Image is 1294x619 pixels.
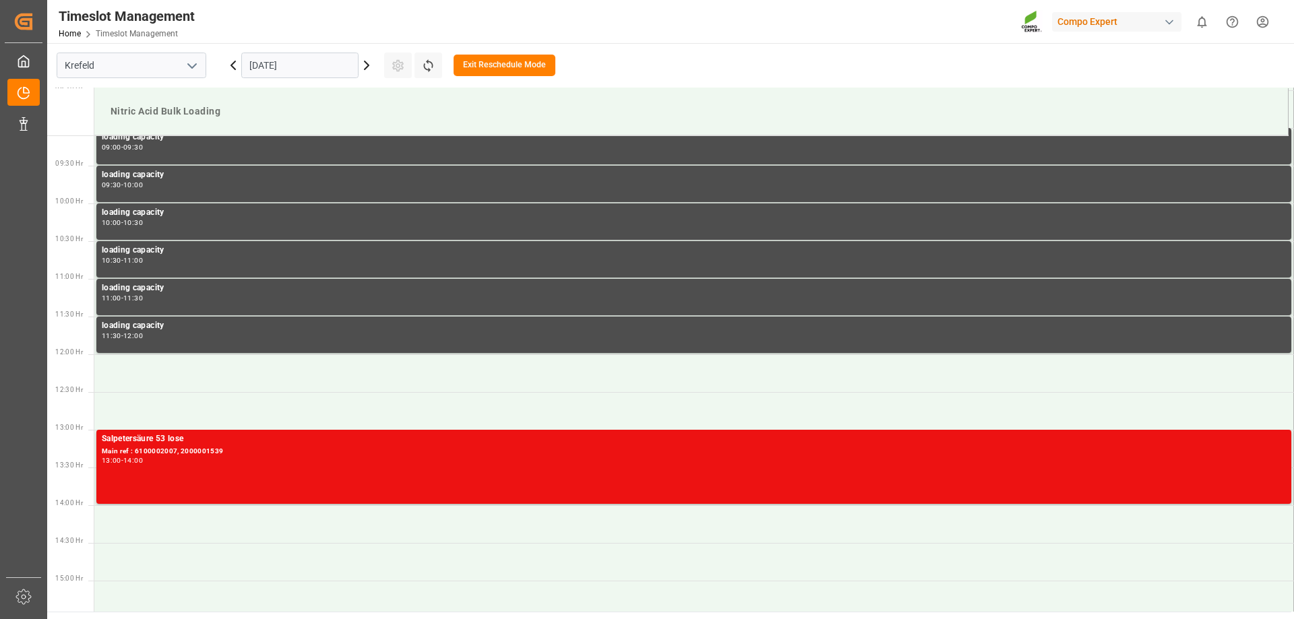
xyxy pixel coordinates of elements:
div: 14:00 [123,457,143,463]
button: show 0 new notifications [1187,7,1217,37]
span: 10:30 Hr [55,235,83,242]
div: 09:30 [102,182,121,188]
div: 10:00 [102,220,121,226]
div: - [121,182,123,188]
span: 13:30 Hr [55,461,83,469]
div: loading capacity [102,319,1286,333]
div: 11:00 [102,295,121,301]
button: open menu [181,55,202,76]
div: 10:30 [102,257,121,263]
div: loading capacity [102,244,1286,257]
div: - [121,457,123,463]
img: Screenshot%202023-09-29%20at%2010.02.21.png_1712312052.png [1021,10,1043,34]
a: Home [59,29,81,38]
span: 11:30 Hr [55,311,83,318]
div: Nitric Acid Bulk Loading [105,99,1277,124]
span: 11:00 Hr [55,273,83,280]
div: Salpetersäure 53 lose [102,432,1286,446]
div: - [121,220,123,226]
span: 13:00 Hr [55,424,83,431]
div: Compo Expert [1052,12,1181,32]
div: 11:00 [123,257,143,263]
input: Type to search/select [57,53,206,78]
div: loading capacity [102,282,1286,295]
div: 12:00 [123,333,143,339]
span: 12:30 Hr [55,386,83,393]
input: DD.MM.YYYY [241,53,359,78]
div: 13:00 [102,457,121,463]
div: - [121,144,123,150]
span: 15:00 Hr [55,575,83,582]
span: 14:00 Hr [55,499,83,507]
div: 09:30 [123,144,143,150]
span: 09:30 Hr [55,160,83,167]
span: 12:00 Hr [55,348,83,356]
div: 11:30 [102,333,121,339]
div: 10:30 [123,220,143,226]
div: 09:00 [102,144,121,150]
div: Timeslot Management [59,6,195,26]
div: loading capacity [102,131,1286,144]
div: 11:30 [123,295,143,301]
button: Exit Reschedule Mode [454,55,555,76]
div: - [121,295,123,301]
div: loading capacity [102,206,1286,220]
div: loading capacity [102,168,1286,182]
div: Main ref : 6100002007, 2000001539 [102,446,1286,457]
div: - [121,257,123,263]
button: Compo Expert [1052,9,1187,34]
div: 10:00 [123,182,143,188]
button: Help Center [1217,7,1247,37]
div: - [121,333,123,339]
span: 10:00 Hr [55,197,83,205]
span: 14:30 Hr [55,537,83,544]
